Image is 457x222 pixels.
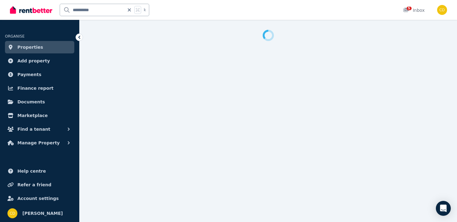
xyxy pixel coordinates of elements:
[17,57,50,65] span: Add property
[17,71,41,78] span: Payments
[7,208,17,218] img: Chris Dimitropoulos
[17,181,51,188] span: Refer a friend
[437,5,447,15] img: Chris Dimitropoulos
[5,137,74,149] button: Manage Property
[403,7,425,13] div: Inbox
[5,165,74,177] a: Help centre
[5,96,74,108] a: Documents
[5,55,74,67] a: Add property
[17,112,48,119] span: Marketplace
[10,5,52,15] img: RentBetter
[17,139,60,147] span: Manage Property
[17,43,43,51] span: Properties
[5,192,74,205] a: Account settings
[17,195,59,202] span: Account settings
[17,125,50,133] span: Find a tenant
[5,123,74,135] button: Find a tenant
[5,34,25,39] span: ORGANISE
[22,210,63,217] span: [PERSON_NAME]
[17,167,46,175] span: Help centre
[17,98,45,106] span: Documents
[5,68,74,81] a: Payments
[17,84,53,92] span: Finance report
[5,179,74,191] a: Refer a friend
[407,7,412,10] span: 5
[436,201,451,216] div: Open Intercom Messenger
[144,7,146,12] span: k
[5,41,74,53] a: Properties
[5,109,74,122] a: Marketplace
[5,82,74,94] a: Finance report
